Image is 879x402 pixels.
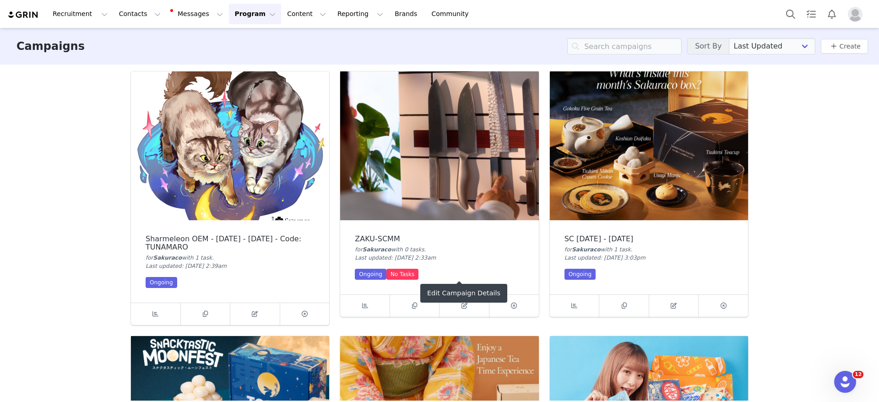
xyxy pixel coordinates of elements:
[167,4,228,24] button: Messages
[828,41,861,52] a: Create
[114,4,166,24] button: Contacts
[834,371,856,393] iframe: Intercom live chat
[363,246,391,253] span: Sakuraco
[421,246,424,253] span: s
[146,262,315,270] div: Last updated: [DATE] 2:39am
[16,38,85,54] h3: Campaigns
[781,4,801,24] button: Search
[146,235,315,251] div: Sharmeleon OEM - [DATE] - [DATE] - Code: TUNAMARO
[567,38,682,54] input: Search campaigns
[47,4,113,24] button: Recruitment
[848,7,863,22] img: placeholder-profile.jpg
[146,277,177,288] div: Ongoing
[550,71,748,220] img: SC August 2025 - Tsukimi
[146,254,315,262] div: for with 1 task .
[386,269,418,280] div: No Tasks
[355,245,524,254] div: for with 0 task .
[7,11,39,19] img: grin logo
[564,269,596,280] div: Ongoing
[822,4,842,24] button: Notifications
[564,245,733,254] div: for with 1 task .
[572,246,601,253] span: Sakuraco
[564,235,733,243] div: SC [DATE] - [DATE]
[340,71,538,220] img: ZAKU-SCMM
[389,4,425,24] a: Brands
[332,4,389,24] button: Reporting
[153,255,182,261] span: Sakuraco
[853,371,863,378] span: 12
[229,4,281,24] button: Program
[426,4,478,24] a: Community
[564,254,733,262] div: Last updated: [DATE] 3:03pm
[355,254,524,262] div: Last updated: [DATE] 2:33am
[821,39,868,54] button: Create
[420,284,507,303] div: Edit Campaign Details
[355,269,386,280] div: Ongoing
[801,4,821,24] a: Tasks
[842,7,872,22] button: Profile
[131,71,329,220] img: Sharmeleon OEM - August 2025 - Tsukimi - Code: TUNAMARO
[282,4,331,24] button: Content
[355,235,524,243] div: ZAKU-SCMM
